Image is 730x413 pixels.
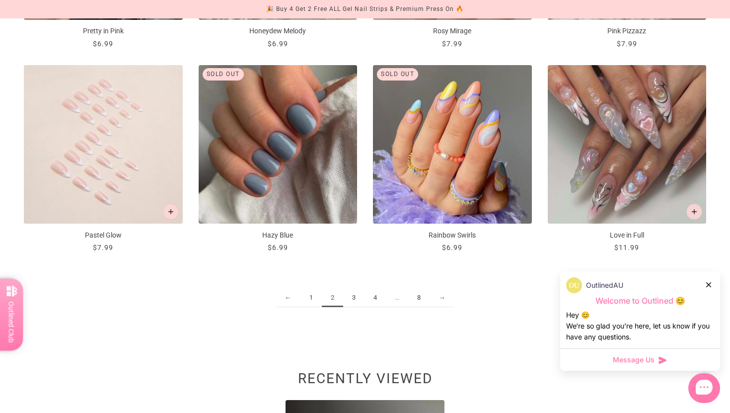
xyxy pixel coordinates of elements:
div: Sold out [377,68,418,81]
a: 3 [343,289,365,307]
span: $6.99 [268,244,288,251]
button: Add to cart [686,204,702,220]
p: Pastel Glow [24,230,183,241]
img: data:image/png;base64,iVBORw0KGgoAAAANSUhEUgAAACQAAAAkCAYAAADhAJiYAAAC6klEQVR4AexVS2gUQRB9M7Ozs79... [566,277,582,293]
p: Pink Pizzazz [548,26,707,36]
span: ... [386,289,408,307]
a: ← [276,289,300,307]
div: Hey 😊 We‘re so glad you’re here, let us know if you have any questions. [566,310,714,342]
span: $11.99 [614,244,639,251]
p: Welcome to Outlined 😊 [566,296,714,306]
a: Love in Full [548,65,707,253]
a: Rainbow Swirls [373,65,532,253]
span: $7.99 [442,40,462,48]
a: → [430,289,454,307]
a: Pastel Glow [24,65,183,253]
span: $7.99 [93,244,113,251]
span: Message Us [613,355,655,365]
p: Rainbow Swirls [373,230,532,241]
span: $6.99 [93,40,113,48]
span: $7.99 [617,40,637,48]
p: Love in Full [548,230,707,241]
p: Pretty in Pink [24,26,183,36]
p: OutlinedAU [586,280,623,291]
img: Pastel Glow - Press On Nails [24,65,183,224]
div: Sold out [203,68,244,81]
a: 4 [365,289,386,307]
p: Honeydew Melody [199,26,358,36]
img: Hazy Blue - Press On Nails [199,65,358,224]
span: $6.99 [442,244,462,251]
a: 1 [300,289,322,307]
span: $6.99 [268,40,288,48]
h2: Recently viewed [24,376,706,387]
span: 2 [322,289,343,307]
p: Hazy Blue [199,230,358,241]
p: Rosy Mirage [373,26,532,36]
a: Hazy Blue [199,65,358,253]
div: 🎉 Buy 4 Get 2 Free ALL Gel Nail Strips & Premium Press On 🔥 [266,4,464,14]
a: 8 [408,289,430,307]
button: Add to cart [163,204,179,220]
